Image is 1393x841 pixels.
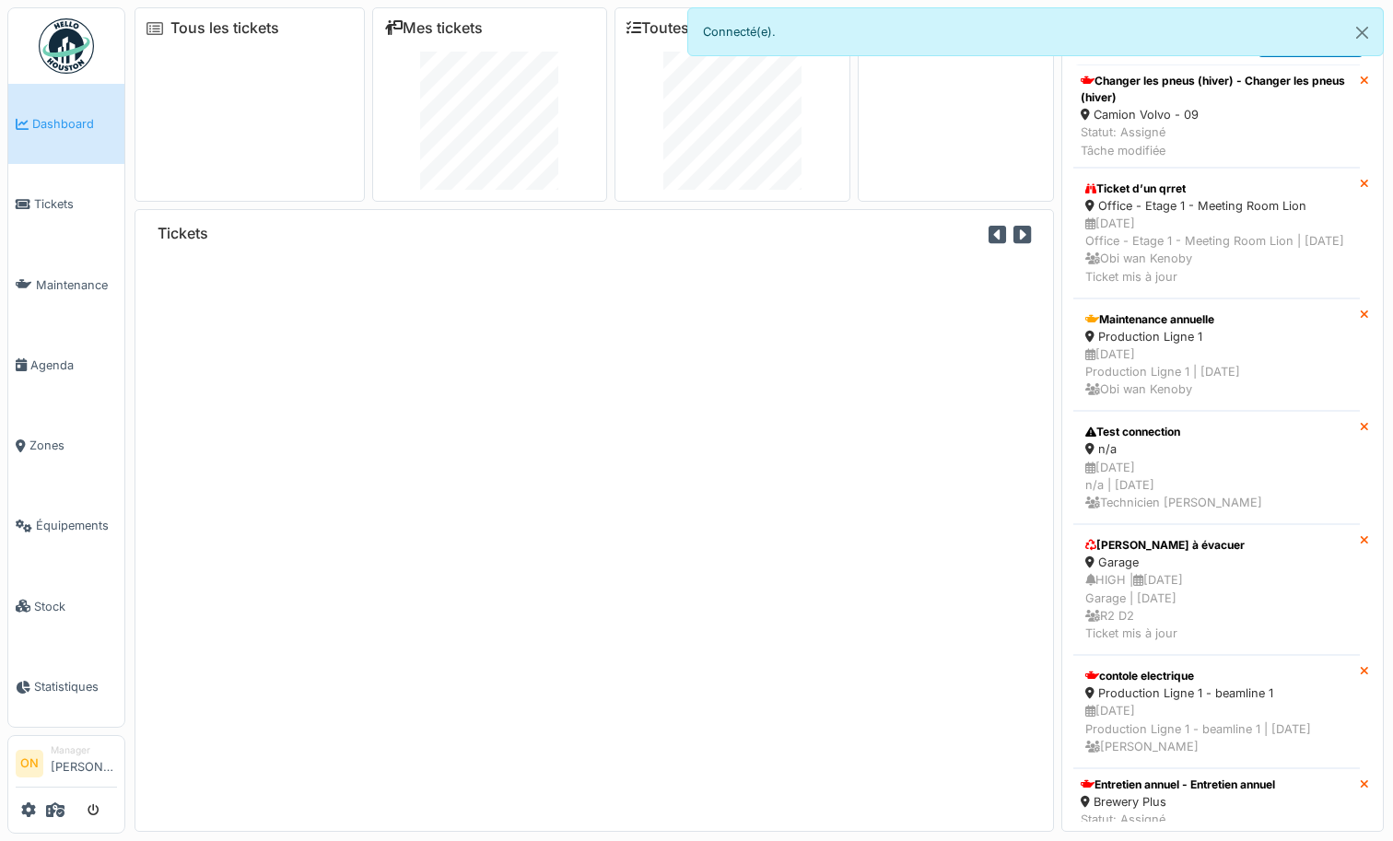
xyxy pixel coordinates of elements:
[1073,655,1360,768] a: contole electrique Production Ligne 1 - beamline 1 [DATE]Production Ligne 1 - beamline 1 | [DATE]...
[170,19,279,37] a: Tous les tickets
[1085,554,1348,571] div: Garage
[8,325,124,405] a: Agenda
[1085,459,1348,512] div: [DATE] n/a | [DATE] Technicien [PERSON_NAME]
[1085,328,1348,345] div: Production Ligne 1
[1085,702,1348,755] div: [DATE] Production Ligne 1 - beamline 1 | [DATE] [PERSON_NAME]
[1085,345,1348,399] div: [DATE] Production Ligne 1 | [DATE] Obi wan Kenoby
[8,245,124,325] a: Maintenance
[16,743,117,788] a: ON Manager[PERSON_NAME]
[626,19,764,37] a: Toutes les tâches
[1081,106,1352,123] div: Camion Volvo - 09
[34,195,117,213] span: Tickets
[1085,215,1348,286] div: [DATE] Office - Etage 1 - Meeting Room Lion | [DATE] Obi wan Kenoby Ticket mis à jour
[51,743,117,757] div: Manager
[1085,537,1348,554] div: [PERSON_NAME] à évacuer
[8,567,124,647] a: Stock
[687,7,1384,56] div: Connecté(e).
[1081,123,1352,158] div: Statut: Assigné Tâche modifiée
[1073,168,1360,298] a: Ticket d’un qrret Office - Etage 1 - Meeting Room Lion [DATE]Office - Etage 1 - Meeting Room Lion...
[39,18,94,74] img: Badge_color-CXgf-gQk.svg
[1081,777,1275,793] div: Entretien annuel - Entretien annuel
[1341,8,1383,57] button: Close
[8,485,124,566] a: Équipements
[1073,64,1360,168] a: Changer les pneus (hiver) - Changer les pneus (hiver) Camion Volvo - 09 Statut: AssignéTâche modi...
[32,115,117,133] span: Dashboard
[34,678,117,695] span: Statistiques
[8,164,124,244] a: Tickets
[1081,73,1352,106] div: Changer les pneus (hiver) - Changer les pneus (hiver)
[29,437,117,454] span: Zones
[158,225,208,242] h6: Tickets
[36,517,117,534] span: Équipements
[16,750,43,777] li: ON
[8,647,124,727] a: Statistiques
[34,598,117,615] span: Stock
[384,19,483,37] a: Mes tickets
[1085,571,1348,642] div: HIGH | [DATE] Garage | [DATE] R2 D2 Ticket mis à jour
[1085,181,1348,197] div: Ticket d’un qrret
[51,743,117,783] li: [PERSON_NAME]
[1085,197,1348,215] div: Office - Etage 1 - Meeting Room Lion
[8,84,124,164] a: Dashboard
[1081,793,1275,811] div: Brewery Plus
[1085,424,1348,440] div: Test connection
[1085,684,1348,702] div: Production Ligne 1 - beamline 1
[1085,311,1348,328] div: Maintenance annuelle
[1073,411,1360,524] a: Test connection n/a [DATE]n/a | [DATE] Technicien [PERSON_NAME]
[1073,298,1360,412] a: Maintenance annuelle Production Ligne 1 [DATE]Production Ligne 1 | [DATE] Obi wan Kenoby
[30,356,117,374] span: Agenda
[1085,668,1348,684] div: contole electrique
[1073,524,1360,655] a: [PERSON_NAME] à évacuer Garage HIGH |[DATE]Garage | [DATE] R2 D2Ticket mis à jour
[8,405,124,485] a: Zones
[36,276,117,294] span: Maintenance
[1085,440,1348,458] div: n/a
